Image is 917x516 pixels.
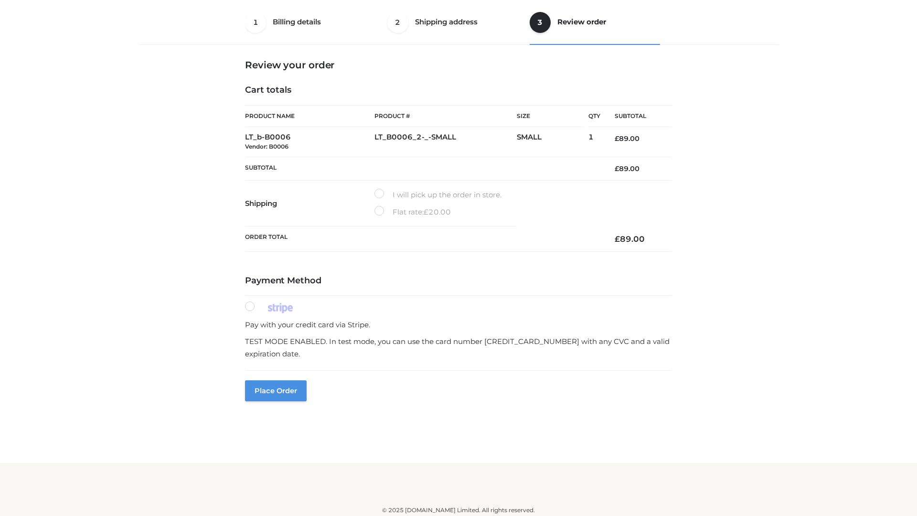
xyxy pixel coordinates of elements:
th: Size [517,106,584,127]
th: Shipping [245,181,374,226]
td: 1 [588,127,600,157]
h4: Payment Method [245,276,672,286]
th: Order Total [245,226,600,252]
label: I will pick up the order in store. [374,189,501,201]
th: Product Name [245,105,374,127]
small: Vendor: B0006 [245,143,288,150]
p: TEST MODE ENABLED. In test mode, you can use the card number [CREDIT_CARD_NUMBER] with any CVC an... [245,335,672,360]
td: LT_b-B0006 [245,127,374,157]
span: £ [615,234,620,244]
th: Product # [374,105,517,127]
h3: Review your order [245,59,672,71]
bdi: 20.00 [424,207,451,216]
button: Place order [245,380,307,401]
td: SMALL [517,127,588,157]
bdi: 89.00 [615,134,640,143]
p: Pay with your credit card via Stripe. [245,319,672,331]
div: © 2025 [DOMAIN_NAME] Limited. All rights reserved. [142,505,775,515]
h4: Cart totals [245,85,672,96]
label: Flat rate: [374,206,451,218]
bdi: 89.00 [615,164,640,173]
td: LT_B0006_2-_-SMALL [374,127,517,157]
span: £ [615,164,619,173]
span: £ [615,134,619,143]
th: Qty [588,105,600,127]
th: Subtotal [245,157,600,180]
th: Subtotal [600,106,672,127]
span: £ [424,207,428,216]
bdi: 89.00 [615,234,645,244]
